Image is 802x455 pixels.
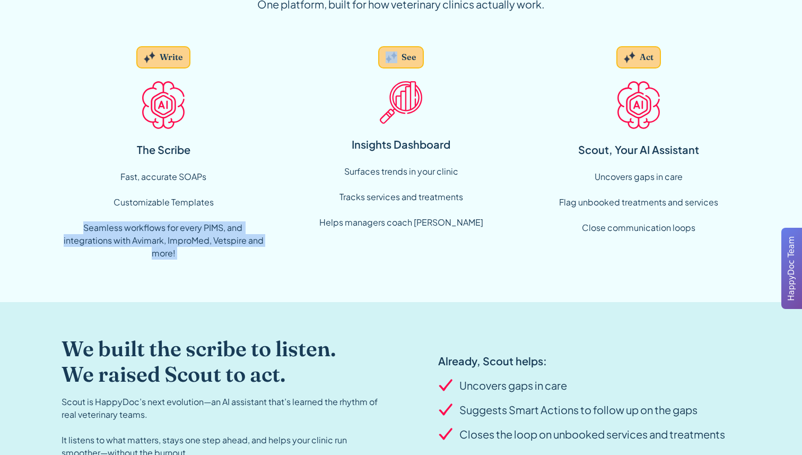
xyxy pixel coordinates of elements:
div: Surfaces trends in your clinic ‍ Tracks services and treatments ‍ Helps managers coach [PERSON_NAME] [319,165,483,229]
img: Grey sparkles. [624,51,635,63]
div: Uncovers gaps in care Flag unbooked treatments and services Close communication loops [559,170,718,234]
div: Write [160,51,183,63]
div: Scout, Your AI Assistant [578,142,699,158]
img: Checkmark [438,379,455,392]
div: Uncovers gaps in care [459,377,567,393]
img: AI Icon [142,81,185,129]
div: Suggests Smart Actions to follow up on the gaps [459,402,698,418]
img: Checkmark [438,404,455,417]
div: Insights Dashboard [352,136,450,152]
img: Grey sparkles. [144,51,155,63]
div: Fast, accurate SOAPs Customizable Templates ‍ Seamless workflows for every PIMS, and integrations... [62,170,265,260]
div: See [402,51,416,63]
div: Act [640,51,653,63]
div: Closes the loop on unbooked services and treatments [459,426,725,442]
img: AI Icon [617,81,660,129]
div: The Scribe [137,142,190,158]
div: Already, Scout helps: [438,353,725,369]
img: Insight Icon [380,81,422,124]
img: Checkmark [438,428,455,441]
img: Grey sparkles. [386,51,397,63]
h2: We built the scribe to listen. We raised Scout to act. [62,336,380,387]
